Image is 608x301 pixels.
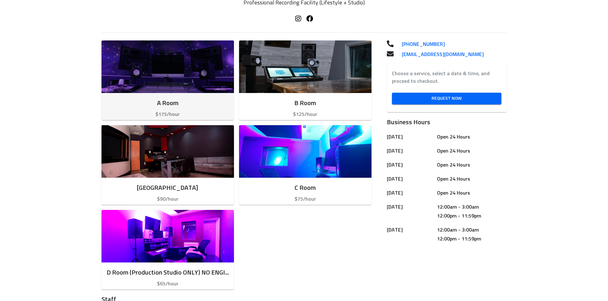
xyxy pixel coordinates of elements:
[244,111,366,118] p: $125/hour
[244,195,366,203] p: $75/hour
[239,125,372,178] img: Room image
[387,203,434,211] h6: [DATE]
[107,183,229,193] h6: [GEOGRAPHIC_DATA]
[239,40,372,93] img: Room image
[387,175,434,183] h6: [DATE]
[387,133,434,141] h6: [DATE]
[387,117,507,127] h6: Business Hours
[437,234,504,243] h6: 12:00pm - 11:59pm
[437,226,504,234] h6: 12:00am - 3:00am
[107,268,229,278] h6: D Room (Production Studio ONLY) NO ENGINEER INCLUDED
[239,125,372,205] button: C Room$75/hour
[437,175,504,183] h6: Open 24 Hours
[392,93,501,104] a: Request Now
[244,98,366,108] h6: B Room
[437,133,504,141] h6: Open 24 Hours
[239,40,372,120] button: B Room$125/hour
[101,210,234,290] button: D Room (Production Studio ONLY) NO ENGINEER INCLUDED$65/hour
[387,161,434,169] h6: [DATE]
[437,203,504,211] h6: 12:00am - 3:00am
[397,95,496,103] span: Request Now
[387,147,434,155] h6: [DATE]
[101,40,234,120] button: A Room$175/hour
[101,125,234,178] img: Room image
[397,51,507,58] a: [EMAIL_ADDRESS][DOMAIN_NAME]
[101,210,234,262] img: Room image
[101,125,234,205] button: [GEOGRAPHIC_DATA]$90/hour
[437,147,504,155] h6: Open 24 Hours
[387,189,434,197] h6: [DATE]
[107,98,229,108] h6: A Room
[107,111,229,118] p: $175/hour
[437,161,504,169] h6: Open 24 Hours
[101,40,234,93] img: Room image
[244,183,366,193] h6: C Room
[107,195,229,203] p: $90/hour
[387,226,434,234] h6: [DATE]
[437,211,504,220] h6: 12:00pm - 11:59pm
[437,189,504,197] h6: Open 24 Hours
[107,280,229,288] p: $65/hour
[397,40,507,48] a: [PHONE_NUMBER]
[392,70,501,85] label: Choose a service, select a date & time, and proceed to checkout.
